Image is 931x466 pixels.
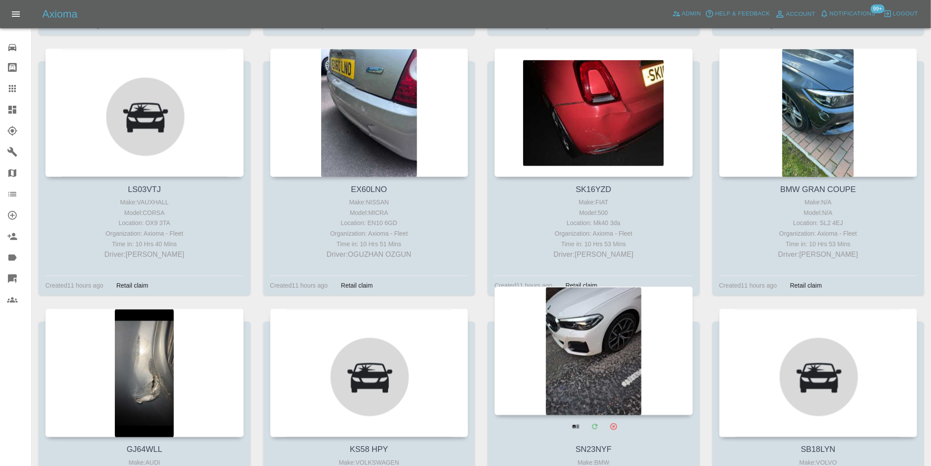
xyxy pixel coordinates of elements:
[781,185,856,194] a: BMW GRAN COUPE
[722,207,916,218] div: Model: N/A
[722,250,916,260] p: Driver: [PERSON_NAME]
[272,197,466,207] div: Make: NISSAN
[497,239,691,250] div: Time in: 10 Hrs 53 Mins
[893,9,918,19] span: Logout
[270,281,328,291] div: Created 11 hours ago
[786,9,816,19] span: Account
[48,239,242,250] div: Time in: 10 Hrs 40 Mins
[497,229,691,239] div: Organization: Axioma - Fleet
[48,207,242,218] div: Model: CORSA
[722,197,916,207] div: Make: N/A
[559,281,604,291] div: Retail claim
[670,7,704,21] a: Admin
[272,229,466,239] div: Organization: Axioma - Fleet
[350,445,388,454] a: KS58 HPY
[48,197,242,207] div: Make: VAUXHALL
[272,218,466,229] div: Location: EN10 6GD
[42,7,77,21] h5: Axioma
[5,4,26,25] button: Open drawer
[722,239,916,250] div: Time in: 10 Hrs 53 Mins
[722,229,916,239] div: Organization: Axioma - Fleet
[48,229,242,239] div: Organization: Axioma - Fleet
[334,281,379,291] div: Retail claim
[682,9,701,19] span: Admin
[784,281,828,291] div: Retail claim
[605,418,623,436] button: Archive
[818,7,878,21] button: Notifications
[48,250,242,260] p: Driver: [PERSON_NAME]
[576,185,612,194] a: SK16YZD
[871,4,885,13] span: 99+
[881,7,920,21] button: Logout
[45,281,103,291] div: Created 11 hours ago
[497,218,691,229] div: Location: Mk40 3da
[719,281,777,291] div: Created 11 hours ago
[586,418,604,436] a: Modify
[567,418,585,436] a: View
[272,207,466,218] div: Model: MICRA
[48,218,242,229] div: Location: OX9 3TA
[272,239,466,250] div: Time in: 10 Hrs 51 Mins
[497,197,691,207] div: Make: FIAT
[272,250,466,260] p: Driver: OGUZHAN OZGUN
[128,185,161,194] a: LS03VTJ
[127,445,162,454] a: GJ64WLL
[575,445,612,454] a: SN23NYF
[773,7,818,21] a: Account
[495,281,553,291] div: Created 11 hours ago
[497,207,691,218] div: Model: 500
[830,9,876,19] span: Notifications
[351,185,387,194] a: EX60LNO
[110,281,155,291] div: Retail claim
[703,7,772,21] button: Help & Feedback
[715,9,770,19] span: Help & Feedback
[722,218,916,229] div: Location: SL2 4EJ
[801,445,836,454] a: SB18LYN
[497,250,691,260] p: Driver: [PERSON_NAME]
